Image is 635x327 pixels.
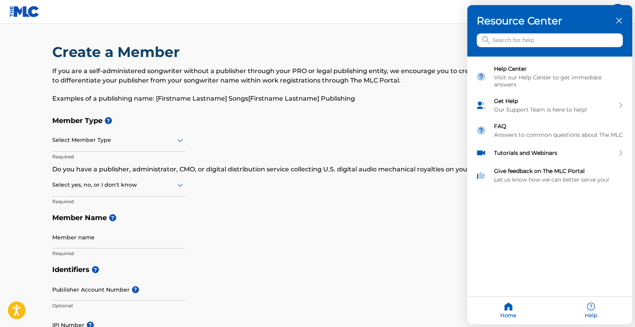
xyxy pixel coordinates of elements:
[476,170,486,180] img: module icon
[494,149,615,156] div: Tutorials and Webinars
[477,33,623,47] input: Search for help
[550,297,632,324] div: Help
[476,148,486,158] img: module icon
[477,15,623,27] h3: Resource Center
[467,57,632,188] div: Resource center home modules
[467,163,632,188] div: Give feedback on The MLC Portal
[467,118,632,143] div: FAQ
[615,17,623,24] div: close resource center
[467,61,632,93] div: Help Center
[467,93,632,118] div: Get Help
[467,143,632,163] div: Tutorials and Webinars
[494,131,624,138] div: Answers to common questions about The MLC
[494,74,624,88] div: Visit our Help Center to get immediate answers
[494,106,615,113] div: Our Support Team is here to help!
[467,57,632,188] div: entering resource center home
[494,176,624,183] div: Let us know how we can better serve you!
[476,125,486,136] img: module icon
[619,150,623,156] svg: expand
[476,72,486,82] img: module icon
[494,167,624,175] div: Give feedback on The MLC Portal
[467,297,550,324] div: Home
[482,36,490,44] svg: icon
[619,103,623,108] svg: expand
[494,65,624,72] div: Help Center
[494,97,615,105] div: Get Help
[494,123,624,130] div: FAQ
[476,100,486,110] img: module icon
